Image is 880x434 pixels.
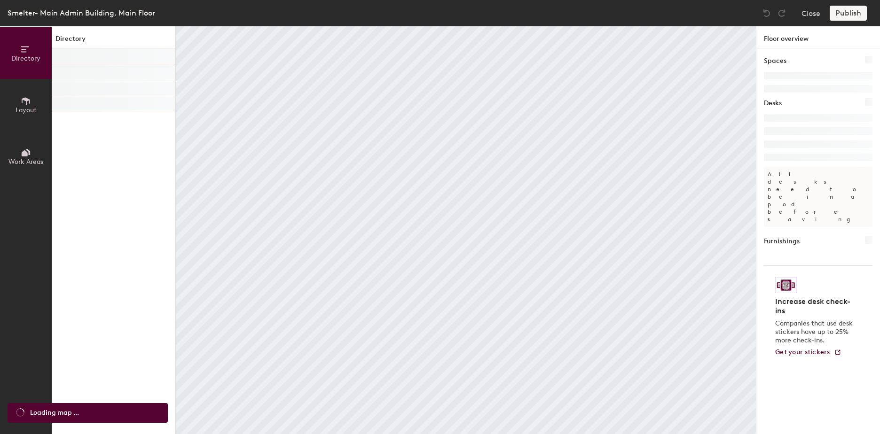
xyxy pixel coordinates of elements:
h1: Desks [764,98,782,108]
span: Directory [11,54,40,62]
div: Smelter- Main Admin Building, Main Floor [8,7,155,19]
p: Companies that use desk stickers have up to 25% more check-ins. [775,319,856,345]
p: All desks need to be in a pod before saving [764,167,872,227]
h1: Directory [52,34,175,48]
button: Close [801,6,820,21]
img: Undo [762,8,771,18]
span: Layout [16,106,37,114]
h4: Increase desk check-ins [775,297,856,316]
span: Work Areas [8,158,43,166]
span: Loading map ... [30,408,79,418]
img: Redo [777,8,786,18]
canvas: Map [176,26,756,434]
h1: Furnishings [764,236,800,247]
span: Get your stickers [775,348,830,356]
h1: Floor overview [756,26,880,48]
h1: Spaces [764,56,786,66]
a: Get your stickers [775,349,841,356]
img: Sticker logo [775,277,797,293]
